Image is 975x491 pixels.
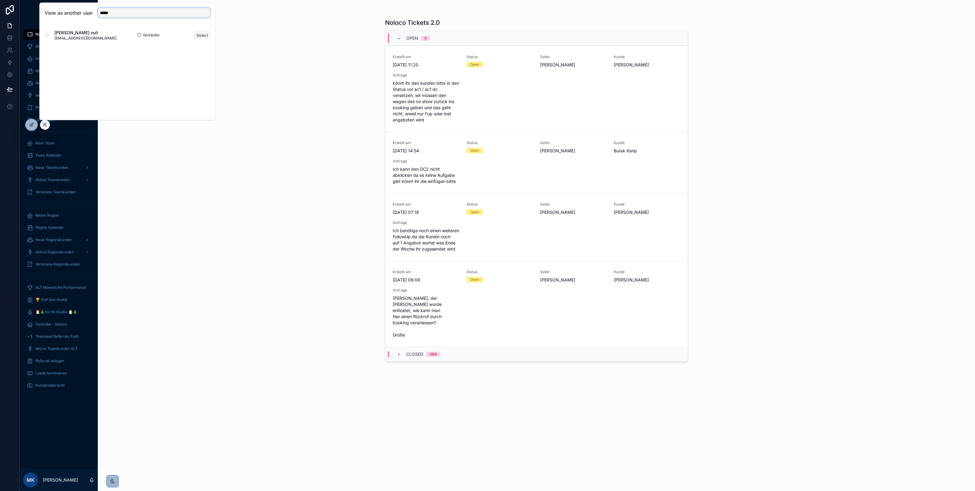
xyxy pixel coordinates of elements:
[385,132,688,193] a: Erstellt am[DATE] 14:54StatusOpenSeller[PERSON_NAME]KundeBurak KaripAnfrageIch kann den DC2 nicht...
[23,90,94,101] a: Aktive Kunden
[614,148,680,154] span: Burak Karip
[35,69,61,73] span: Mein Kalender
[23,247,94,258] a: Aktive Regionskunden
[385,261,688,347] a: Erstellt am[DATE] 09:08StatusOpenSeller[PERSON_NAME]Kunde[PERSON_NAME]Anfrage[PERSON_NAME], der [...
[35,250,74,255] span: Aktive Regionskunden
[23,53,94,64] a: Home
[35,165,68,170] span: Neue Teamkunden
[23,222,94,233] a: Region Kalender
[23,162,94,173] a: Neue Teamkunden
[393,62,459,68] span: [DATE] 11:20
[27,476,35,484] span: MK
[143,33,160,38] span: Verkäufer
[540,140,606,145] span: Seller
[23,41,94,52] a: Monatliche Performance
[406,35,418,41] span: Open
[35,44,79,49] span: Monatliche Performance
[35,371,67,376] span: Leads terminieren
[35,359,64,363] span: Referral anlegen
[35,225,64,230] span: Region Kalender
[406,351,423,357] span: Closed
[393,140,459,145] span: Erstellt am
[23,319,94,330] a: Calendar - Noloco
[35,262,80,267] span: Verlorene Regionskunden
[429,352,437,357] div: 388
[393,295,459,338] span: [PERSON_NAME], der [PERSON_NAME] wurde entlostet, wie kann man hier einen Rückruf durch booking v...
[466,54,533,59] span: Status
[43,477,78,483] p: [PERSON_NAME]
[45,9,93,17] h2: View as another user
[23,210,94,221] a: Meine Region
[540,277,606,283] span: [PERSON_NAME]
[35,153,62,158] span: Team Kalender
[35,81,59,86] span: Neue Kunden
[35,297,68,302] span: 🏆 Self Gen Hustle
[35,32,68,37] span: Noloco Tickets 2.0
[470,277,479,282] div: Open
[23,138,94,149] a: Mein Team
[466,202,533,207] span: Status
[540,54,606,59] span: Seller
[393,159,459,164] span: Anfrage
[23,150,94,161] a: Team Kalender
[540,148,606,154] span: [PERSON_NAME]
[393,202,459,207] span: Erstellt am
[540,270,606,274] span: Seller
[614,62,680,68] span: [PERSON_NAME]
[470,62,479,67] div: Open
[23,174,94,185] a: Aktive Teamkunden
[385,193,688,261] a: Erstellt am[DATE] 07:18StatusOpenSeller[PERSON_NAME]Kunde[PERSON_NAME]AnfrageIch benötige noch ei...
[35,346,78,351] span: Aktive Teamkunden ALT
[614,202,680,207] span: Kunde
[35,177,70,182] span: Aktive Teamkunden
[424,36,427,41] div: 4
[393,277,459,283] span: [DATE] 09:08
[23,65,94,76] a: Mein Kalender
[23,102,94,113] a: [PERSON_NAME]
[540,62,606,68] span: [PERSON_NAME]
[35,237,72,242] span: Neue Regionskunden
[540,202,606,207] span: Seller
[393,54,459,59] span: Erstellt am
[35,190,76,195] span: Verlorene Teamkunden
[23,234,94,245] a: Neue Regionskunden
[54,30,116,36] span: [PERSON_NAME] null
[35,310,77,314] span: 🎅🎄Ho Ho Hustle 🎅🎄
[35,213,59,218] span: Meine Region
[393,288,459,293] span: Anfrage
[466,140,533,145] span: Status
[385,18,440,27] h1: Noloco Tickets 2.0
[466,270,533,274] span: Status
[393,228,459,252] span: Ich benötige noch einen weiteren FollowUp da die Kundin noch auf 1 Angebot wartet was Ende der Wo...
[23,78,94,89] a: Neue Kunden
[35,105,65,110] span: [PERSON_NAME]
[20,24,98,399] div: scrollable content
[540,209,606,215] span: [PERSON_NAME]
[35,141,55,146] span: Mein Team
[35,56,46,61] span: Home
[614,209,680,215] span: [PERSON_NAME]
[54,36,116,41] span: [EMAIL_ADDRESS][DOMAIN_NAME]
[393,80,459,123] span: könnt ihr den kunden bitte in den Status vor sc1 / sc1 dc versetzen, wir müssen den wegen des no ...
[385,46,688,132] a: Erstellt am[DATE] 11:20StatusOpenSeller[PERSON_NAME]Kunde[PERSON_NAME]Anfragekönnt ihr den kunden...
[35,383,65,388] span: Kundenübersicht
[23,307,94,318] a: 🎅🎄Ho Ho Hustle 🎅🎄
[393,166,459,184] span: Ich kann den DC2 nicht abklicken da es keine Aufgabe gibt könnt ihr die einfügen bitte
[35,334,79,339] span: Teamlead Referrals Push
[23,187,94,198] a: Verlorene Teamkunden
[614,54,680,59] span: Kunde
[614,277,680,283] span: [PERSON_NAME]
[23,282,94,293] a: ALT Monatliche Performance
[23,259,94,270] a: Verlorene Regionskunden
[194,31,210,39] button: Select
[393,270,459,274] span: Erstellt am
[23,29,94,40] a: Noloco Tickets 2.0
[393,220,459,225] span: Anfrage
[23,355,94,366] a: Referral anlegen
[35,322,67,327] span: Calendar - Noloco
[393,148,459,154] span: [DATE] 14:54
[614,270,680,274] span: Kunde
[35,285,86,290] span: ALT Monatliche Performance
[23,294,94,305] a: 🏆 Self Gen Hustle
[393,73,459,78] span: Anfrage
